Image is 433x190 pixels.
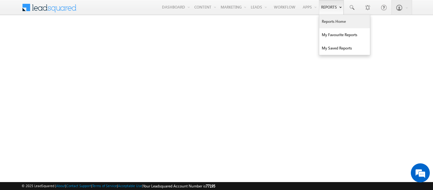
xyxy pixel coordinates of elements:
a: Reports Home [319,15,370,28]
textarea: Type your message and hit 'Enter' [8,59,116,141]
img: d_60004797649_company_0_60004797649 [11,33,27,42]
em: Start Chat [86,147,115,155]
a: Contact Support [66,184,91,188]
a: My Saved Reports [319,42,370,55]
a: About [56,184,65,188]
div: Minimize live chat window [104,3,119,18]
div: Chat with us now [33,33,107,42]
a: My Favourite Reports [319,28,370,42]
span: Your Leadsquared Account Number is [143,184,215,188]
span: © 2025 LeadSquared | | | | | [22,183,215,189]
span: 77195 [206,184,215,188]
a: Acceptable Use [118,184,142,188]
a: Terms of Service [92,184,117,188]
